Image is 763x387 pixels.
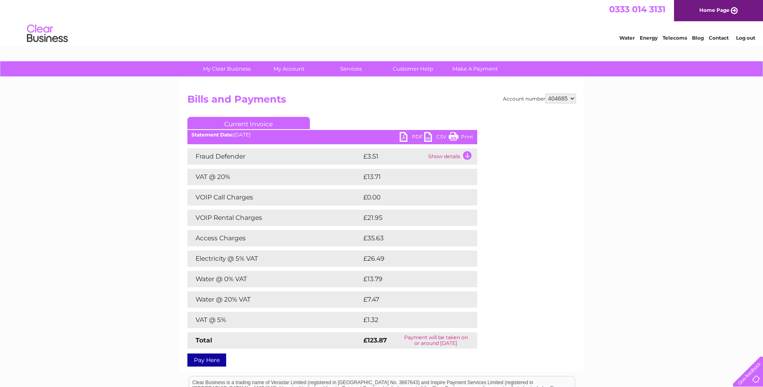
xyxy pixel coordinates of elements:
[187,148,361,165] td: Fraud Defender
[736,35,755,41] a: Log out
[379,61,447,76] a: Customer Help
[189,4,575,40] div: Clear Business is a trading name of Verastar Limited (registered in [GEOGRAPHIC_DATA] No. 3667643...
[187,117,310,129] a: Current Invoice
[187,132,477,138] div: [DATE]
[187,291,361,308] td: Water @ 20% VAT
[692,35,704,41] a: Blog
[317,61,385,76] a: Services
[426,148,477,165] td: Show details
[361,312,457,328] td: £1.32
[361,169,459,185] td: £13.71
[187,271,361,287] td: Water @ 0% VAT
[187,251,361,267] td: Electricity @ 5% VAT
[449,132,473,144] a: Print
[196,336,212,344] strong: Total
[400,132,424,144] a: PDF
[27,21,68,46] img: logo.png
[609,4,665,14] a: 0333 014 3131
[619,35,635,41] a: Water
[361,189,458,206] td: £0.00
[187,210,361,226] td: VOIP Rental Charges
[363,336,387,344] strong: £123.87
[441,61,509,76] a: Make A Payment
[187,189,361,206] td: VOIP Call Charges
[640,35,658,41] a: Energy
[663,35,687,41] a: Telecoms
[361,271,460,287] td: £13.79
[191,132,234,138] b: Statement Date:
[361,251,461,267] td: £26.49
[187,353,226,367] a: Pay Here
[395,332,477,349] td: Payment will be taken on or around [DATE]
[187,312,361,328] td: VAT @ 5%
[193,61,260,76] a: My Clear Business
[709,35,729,41] a: Contact
[361,291,458,308] td: £7.47
[361,148,426,165] td: £3.51
[187,169,361,185] td: VAT @ 20%
[361,210,460,226] td: £21.95
[424,132,449,144] a: CSV
[503,94,576,103] div: Account number
[255,61,323,76] a: My Account
[361,230,460,246] td: £35.63
[187,94,576,109] h2: Bills and Payments
[187,230,361,246] td: Access Charges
